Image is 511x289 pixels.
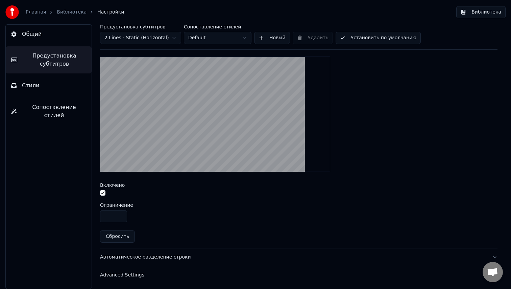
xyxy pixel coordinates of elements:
[6,46,92,73] button: Предустановка субтитров
[23,52,86,68] span: Предустановка субтитров
[456,6,506,18] button: Библиотека
[26,9,46,16] a: Главная
[336,32,421,44] button: Установить по умолчанию
[100,183,125,187] label: Включено
[100,230,135,243] button: Сбросить
[100,24,181,29] label: Предустановка субтитров
[483,262,503,282] div: Открытый чат
[6,76,92,95] button: Стили
[22,30,42,38] span: Общий
[100,272,487,279] div: Advanced Settings
[6,25,92,44] button: Общий
[100,203,133,207] label: Ограничение
[100,248,497,266] button: Автоматическое разделение строки
[57,9,87,16] a: Библиотека
[22,103,86,119] span: Сопоставление стилей
[100,42,497,248] div: Максимум символов на строку
[100,266,497,284] button: Advanced Settings
[26,9,124,16] nav: breadcrumb
[6,98,92,125] button: Сопоставление стилей
[22,82,40,90] span: Стили
[97,9,124,16] span: Настройки
[184,24,251,29] label: Сопоставление стилей
[5,5,19,19] img: youka
[254,32,290,44] button: Новый
[100,254,487,261] div: Автоматическое разделение строки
